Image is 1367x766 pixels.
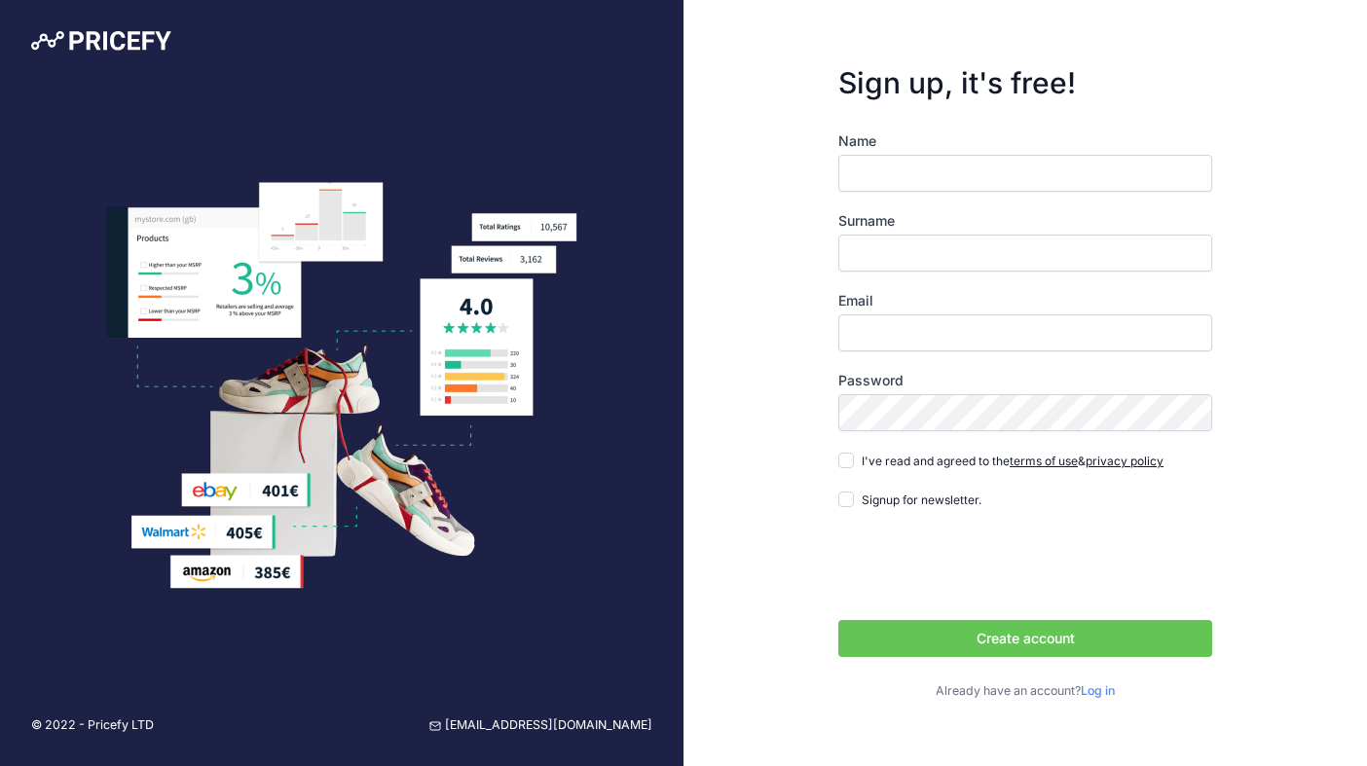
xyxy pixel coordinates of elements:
button: Create account [838,620,1212,657]
h3: Sign up, it's free! [838,65,1212,100]
a: privacy policy [1086,454,1164,468]
span: Signup for newsletter. [862,492,981,507]
p: Already have an account? [838,682,1212,701]
a: Log in [1081,683,1115,698]
label: Name [838,131,1212,151]
span: I've read and agreed to the & [862,454,1164,468]
a: [EMAIL_ADDRESS][DOMAIN_NAME] [429,716,652,735]
p: © 2022 - Pricefy LTD [31,716,154,735]
label: Surname [838,211,1212,231]
img: Pricefy [31,31,171,51]
label: Email [838,291,1212,310]
label: Password [838,371,1212,390]
a: terms of use [1010,454,1078,468]
iframe: reCAPTCHA [838,529,1134,604]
